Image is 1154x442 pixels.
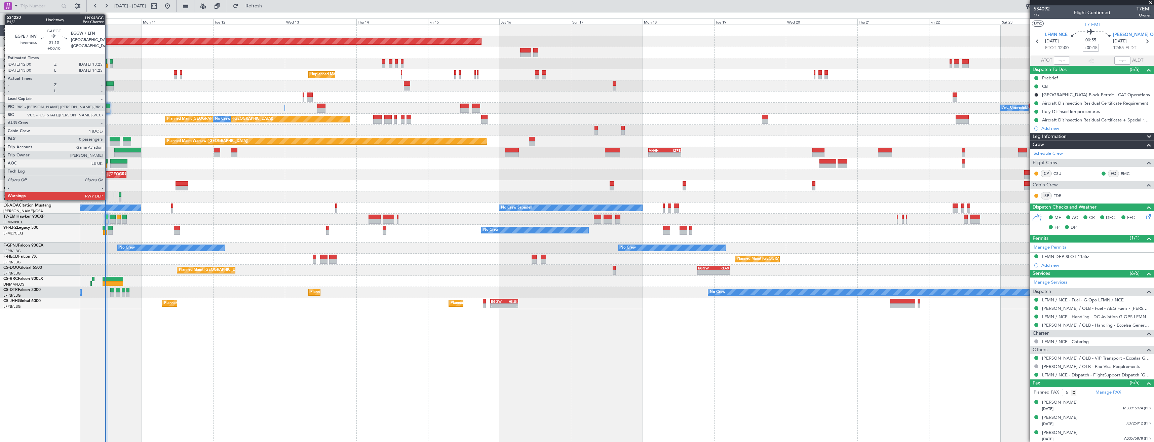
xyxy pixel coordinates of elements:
a: LFMN / NCE - Dispatch - FlightSupport Dispatch [GEOGRAPHIC_DATA] [1042,372,1151,378]
a: F-GPNJFalcon 900EX [3,244,43,248]
a: LFPB/LBG [3,271,21,276]
input: Trip Number [21,1,59,11]
div: - [665,153,681,157]
div: No Crew [483,225,499,235]
span: G-GARE [3,59,19,63]
a: EGLF/FAB [3,164,21,169]
div: CB [1042,83,1048,89]
span: G-GAAL [3,48,19,52]
span: LX-AOA [3,204,19,208]
span: T7-FFI [3,148,15,152]
span: T7-BRE [3,137,17,141]
span: G-JAGA [3,81,19,85]
div: Fri 22 [929,19,1001,25]
a: LFMN/NCE [3,220,23,225]
span: G-LEGC [3,104,18,108]
div: Planned Maint Warsaw ([GEOGRAPHIC_DATA]) [167,136,248,146]
a: EGLF/FAB [3,75,21,80]
div: Mon 18 [643,19,714,25]
div: - [649,153,665,157]
a: LX-AOACitation Mustang [3,204,51,208]
a: G-SPCYLegacy 650 [3,93,39,97]
a: CSU [1053,171,1069,177]
div: LTFE [665,148,681,152]
div: Add new [1041,262,1151,268]
span: ETOT [1045,45,1056,51]
a: LFMN / NCE - Catering [1042,339,1089,344]
a: LX-INBFalcon 900EX EASy II [3,192,56,196]
a: Manage PAX [1095,389,1121,396]
a: CS-JHHGlobal 6000 [3,299,41,303]
div: CP [1041,170,1052,177]
span: 1/7 [1034,12,1050,18]
a: CS-DTRFalcon 2000 [3,288,41,292]
div: Planned Maint Sofia [310,287,345,297]
span: Pax [1033,379,1040,387]
a: LFMN / NCE - Handling - DC Aviation-G-OPS LFMN [1042,314,1146,320]
div: Unplanned Maint [GEOGRAPHIC_DATA] ([GEOGRAPHIC_DATA]) [39,170,149,180]
a: T7-EMIHawker 900XP [3,215,44,219]
span: Dispatch To-Dos [1033,66,1067,74]
div: EGGW [698,266,714,270]
div: EGGW [491,299,504,303]
div: Planned Maint [GEOGRAPHIC_DATA] ([GEOGRAPHIC_DATA]) [164,298,270,308]
div: Planned Maint [GEOGRAPHIC_DATA] ([GEOGRAPHIC_DATA]) [451,298,556,308]
div: [GEOGRAPHIC_DATA] Block Permit - CAT Operations [1042,92,1150,98]
a: EGGW/LTN [3,86,24,91]
a: F-HECDFalcon 7X [3,255,37,259]
span: CS-JHH [3,299,18,303]
button: Only With Activity [7,13,73,24]
span: Owner [1137,12,1151,18]
span: [DATE] [1045,38,1059,45]
div: Planned Maint [GEOGRAPHIC_DATA] ([GEOGRAPHIC_DATA]) [167,114,273,124]
div: Sun 10 [70,19,142,25]
a: LFPB/LBG [3,293,21,298]
span: Dispatch [1033,288,1051,296]
a: CS-RRCFalcon 900LX [3,277,43,281]
span: G-ENRG [3,115,19,119]
span: ALDT [1132,57,1143,64]
div: No Crew [119,243,135,253]
span: 12:00 [1058,45,1069,51]
span: CS-DTR [3,288,18,292]
span: (5/5) [1130,66,1140,73]
a: LFPB/LBG [3,304,21,309]
div: No Crew Sabadell [501,203,532,213]
a: LGAV/ATH [3,98,22,103]
span: G-VNOR [3,126,20,130]
div: Unplanned Maint [GEOGRAPHIC_DATA] ([GEOGRAPHIC_DATA]) [310,70,421,80]
div: [PERSON_NAME] [1042,414,1078,421]
div: No Crew [620,243,636,253]
a: [PERSON_NAME]/QSA [3,209,43,214]
div: Planned Maint [GEOGRAPHIC_DATA] ([GEOGRAPHIC_DATA]) [179,265,285,275]
span: LX-TRO [3,170,18,174]
div: [PERSON_NAME] [1042,399,1078,406]
div: Thu 21 [857,19,929,25]
a: G-LEGCLegacy 600 [3,104,39,108]
span: ATOT [1041,57,1052,64]
span: G-SPCY [3,93,18,97]
span: MB3915974 (PP) [1123,406,1151,411]
a: EGNR/CEG [3,64,24,69]
a: LFMD/CEQ [3,231,23,236]
span: T7-EMI [1084,21,1100,28]
a: EGSS/STN [3,120,21,125]
a: LFMN / NCE - Fuel - G-Ops LFMN / NCE [1042,297,1124,303]
a: LX-TROLegacy 650 [3,170,39,174]
span: F-GPNJ [3,244,18,248]
div: - [491,304,504,308]
span: (6/6) [1130,270,1140,277]
a: 9H-LPZLegacy 500 [3,226,38,230]
div: - [504,304,517,308]
span: Permits [1033,235,1048,243]
span: T7-LZZI [3,159,17,163]
span: Flight Crew [1033,159,1057,167]
span: Others [1033,346,1047,354]
span: T7EMI [1137,5,1151,12]
span: Dispatch Checks and Weather [1033,204,1097,211]
div: Flight Confirmed [1074,9,1110,16]
div: Add new [1041,125,1151,131]
span: Refresh [240,4,268,8]
a: [PERSON_NAME] / OLB - Fuel - AEG Fuels - [PERSON_NAME] / OLB [1042,305,1151,311]
a: G-ENRGPraetor 600 [3,115,42,119]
